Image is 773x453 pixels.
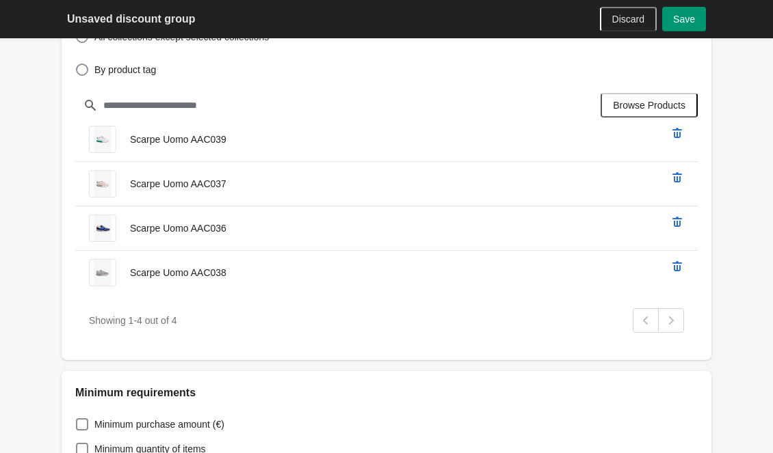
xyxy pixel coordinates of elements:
[601,93,698,118] button: Browse Products
[94,126,111,152] img: Scarpe Uomo AAC039
[94,260,111,286] img: Scarpe Uomo AAC038
[665,210,690,234] button: remove Scarpe Uomo AAC036’s product
[130,178,226,189] span: Scarpe Uomo AAC037
[67,11,196,27] h2: Unsaved discount group
[130,267,226,278] span: Scarpe Uomo AAC038
[94,63,156,77] span: By product tag
[612,14,644,25] span: Discard
[600,7,657,31] button: Discard
[130,223,226,234] span: Scarpe Uomo AAC036
[130,134,226,145] span: Scarpe Uomo AAC039
[94,215,111,241] img: Scarpe Uomo AAC036
[673,14,695,25] span: Save
[94,417,224,431] span: Minimum purchase amount (€)
[75,385,698,401] h2: Minimum requirements
[662,7,706,31] button: Save
[94,171,111,197] img: Scarpe Uomo AAC037
[89,315,176,326] span: Showing 1 - 4 out of 4
[665,254,690,279] button: remove Scarpe Uomo AAC038’s product
[613,100,685,111] span: Browse Products
[665,121,690,146] button: remove Scarpe Uomo AAC039’s product
[633,308,684,333] nav: Pagination
[665,165,690,190] button: remove Scarpe Uomo AAC037’s product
